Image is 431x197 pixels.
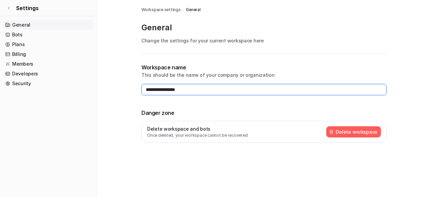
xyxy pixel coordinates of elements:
a: General [3,20,94,30]
a: Developers [3,69,94,78]
p: Once deleted, your workspace cannot be recovered [147,132,247,138]
button: Delete workspace [326,126,381,137]
p: Danger zone [141,109,387,117]
a: Workspace settings [141,7,181,13]
a: Billing [3,50,94,59]
a: Plans [3,40,94,49]
span: Settings [16,4,39,12]
a: General [186,7,200,13]
a: Members [3,59,94,69]
p: This should be the name of your company or organization [141,71,387,78]
p: Delete workspace and bots [147,125,247,132]
p: General [141,22,387,33]
p: Change the settings for your current workspace here [141,37,387,44]
span: / [183,7,184,13]
a: Security [3,79,94,88]
p: Workspace name [141,63,387,71]
a: Bots [3,30,94,39]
